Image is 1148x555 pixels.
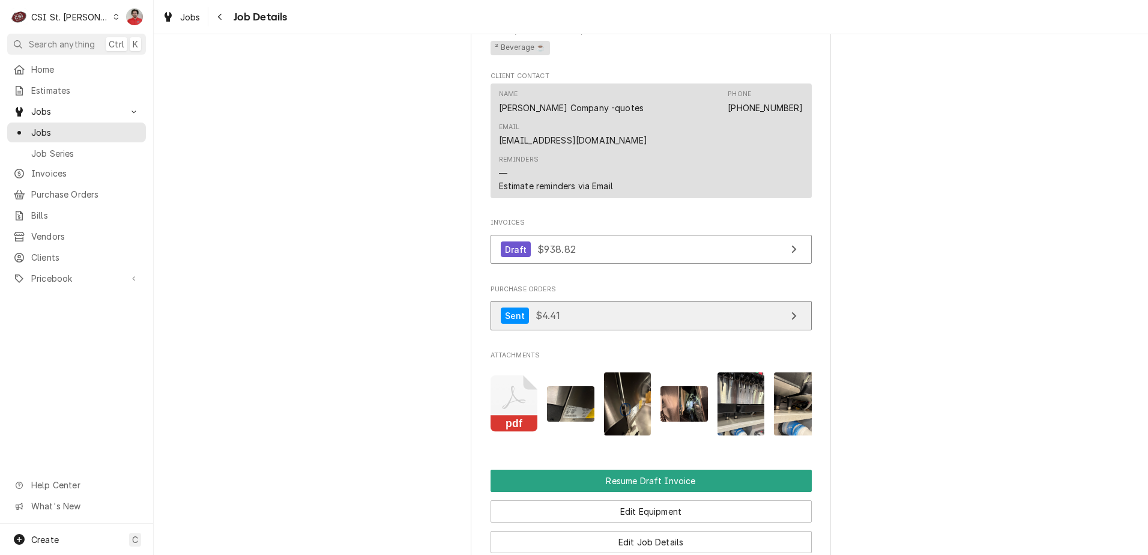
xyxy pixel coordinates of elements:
a: [PHONE_NUMBER] [728,103,803,113]
a: Invoices [7,163,146,183]
button: Edit Equipment [491,500,812,523]
span: Clients [31,251,140,264]
span: Estimates [31,84,140,97]
span: Purchase Orders [491,285,812,294]
div: Sent [501,308,530,324]
div: Contact [491,83,812,198]
div: Purchase Orders [491,285,812,336]
span: Search anything [29,38,95,50]
div: CSI St. [PERSON_NAME] [31,11,109,23]
span: Jobs [31,126,140,139]
button: Edit Job Details [491,531,812,553]
img: nH8n8daSSNuSHQXqeFb8 [604,372,651,435]
div: Name [499,89,518,99]
div: Phone [728,89,803,114]
div: Email [499,123,520,132]
span: Attachments [491,351,812,360]
img: qaTM87MxT5qEl8FeGedB [717,372,765,435]
button: Resume Draft Invoice [491,470,812,492]
div: Button Group Row [491,492,812,523]
div: Nicholas Faubert's Avatar [126,8,143,25]
div: Estimate reminders via Email [499,180,613,192]
div: — [499,167,507,180]
span: Jobs [180,11,201,23]
div: Phone [728,89,751,99]
button: Search anythingCtrlK [7,34,146,55]
a: Jobs [7,123,146,142]
a: Job Series [7,144,146,163]
a: Clients [7,247,146,267]
div: Invoices [491,218,812,270]
a: Purchase Orders [7,184,146,204]
div: CSI St. Louis's Avatar [11,8,28,25]
button: Navigate back [211,7,230,26]
span: Invoices [31,167,140,180]
span: Ctrl [109,38,124,50]
span: [object Object] [491,39,812,57]
div: [PERSON_NAME] Company -quotes [499,102,644,114]
span: Jobs [31,105,122,118]
a: Go to Jobs [7,102,146,121]
span: K [133,38,138,50]
span: $4.41 [536,309,561,321]
div: NF [126,8,143,25]
span: Pricebook [31,272,122,285]
a: Go to What's New [7,496,146,516]
div: Name [499,89,644,114]
span: Job Series [31,147,140,160]
div: Reminders [499,155,613,192]
span: Client Contact [491,71,812,81]
a: Jobs [157,7,205,27]
img: w5aDOH0rSS2ICiBpPg5S [547,386,594,422]
span: Vendors [31,230,140,243]
div: Draft [501,241,531,258]
div: [object Object] [491,28,812,57]
a: View Purchase Order [491,301,812,330]
span: Job Details [230,9,288,25]
span: Home [31,63,140,76]
div: Button Group Row [491,470,812,492]
div: Email [499,123,647,147]
div: Attachments [491,351,812,444]
img: 8rnPoNkRYKQ3EXxLwdOY [774,372,821,435]
a: View Invoice [491,235,812,264]
div: Client Contact List [491,83,812,204]
button: pdf [491,372,538,435]
a: Go to Pricebook [7,268,146,288]
div: Button Group Row [491,523,812,553]
span: Attachments [491,363,812,445]
span: What's New [31,500,139,512]
span: Purchase Orders [31,188,140,201]
span: Help Center [31,479,139,491]
div: Client Contact [491,71,812,203]
span: Bills [31,209,140,222]
a: Bills [7,205,146,225]
span: Create [31,535,59,545]
div: C [11,8,28,25]
img: rX54WTG1SQmFCkc11Uc6 [660,386,708,422]
span: $938.82 [537,243,576,255]
a: Estimates [7,80,146,100]
div: Reminders [499,155,539,165]
span: ² Beverage ☕️ [491,41,551,55]
a: [EMAIL_ADDRESS][DOMAIN_NAME] [499,135,647,145]
span: Invoices [491,218,812,228]
a: Go to Help Center [7,475,146,495]
a: Home [7,59,146,79]
span: C [132,533,138,546]
a: Vendors [7,226,146,246]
